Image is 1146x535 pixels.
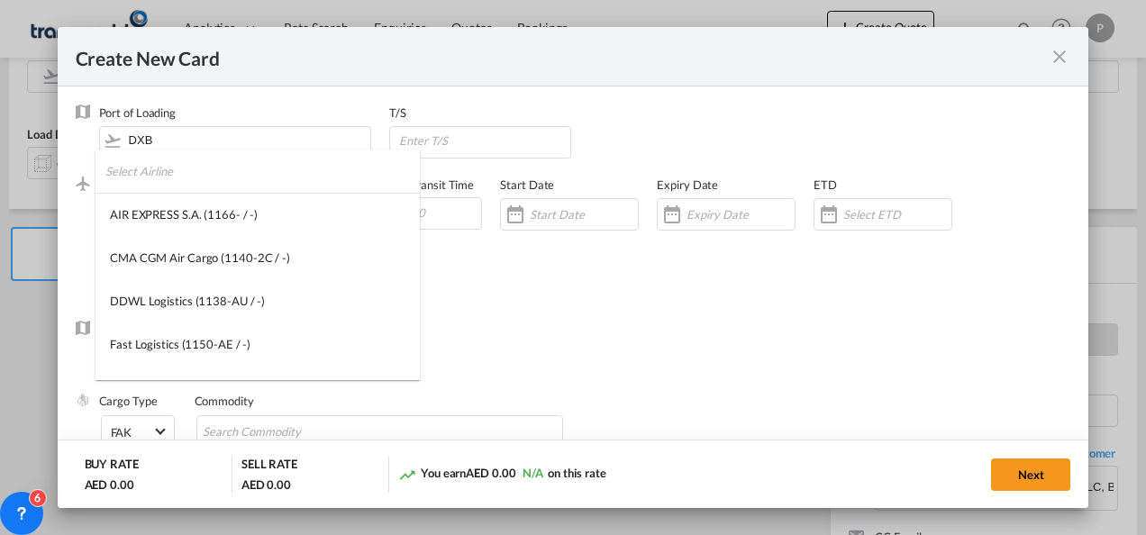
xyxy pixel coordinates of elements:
md-option: Fast Logistics [95,322,420,366]
div: DDWL Logistics (1138-AU / -) [110,293,265,309]
md-option: CMA CGM Air Cargo [95,236,420,279]
div: CMA CGM Air Cargo (1140-2C / -) [110,249,290,266]
md-option: NFS Airfreight [95,366,420,409]
div: NFS Airfreight (1137-NL / -) [110,379,254,395]
md-option: AIR EXPRESS S.A. [95,193,420,236]
div: Fast Logistics (1150-AE / -) [110,336,250,352]
md-option: DDWL Logistics [95,279,420,322]
div: AIR EXPRESS S.A. (1166- / -) [110,206,258,222]
input: Select Airline [105,150,420,193]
